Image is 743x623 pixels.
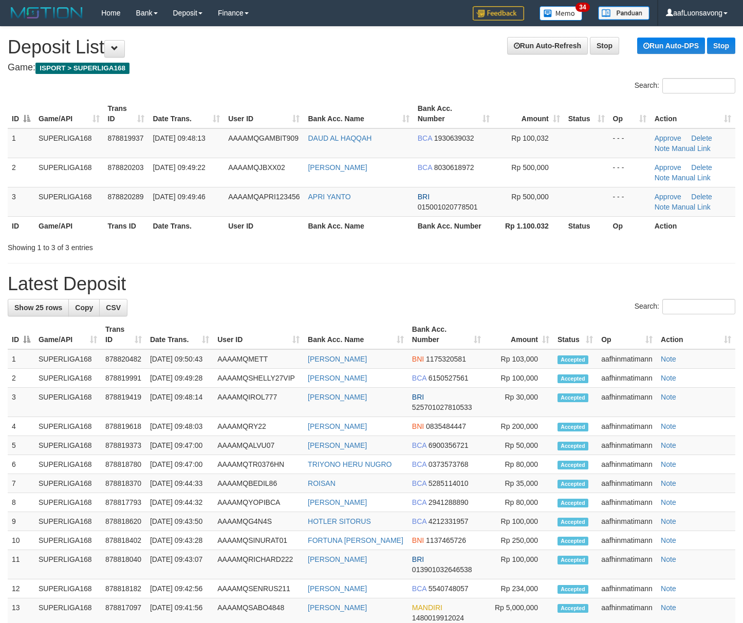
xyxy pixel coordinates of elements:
a: [PERSON_NAME] [308,163,367,172]
th: Status: activate to sort column ascending [553,320,597,349]
td: 9 [8,512,34,531]
a: [PERSON_NAME] [308,441,367,449]
a: Note [661,422,676,430]
span: CSV [106,304,121,312]
td: aafhinmatimann [597,455,657,474]
td: AAAAMQSHELLY27VIP [213,369,304,388]
td: SUPERLIGA168 [34,388,101,417]
span: [DATE] 09:49:22 [153,163,205,172]
th: Amount: activate to sort column ascending [485,320,553,349]
a: [PERSON_NAME] [308,603,367,612]
td: [DATE] 09:47:00 [146,436,213,455]
span: Accepted [558,604,588,613]
a: Run Auto-DPS [637,37,705,54]
span: BCA [418,134,432,142]
span: Accepted [558,537,588,545]
input: Search: [662,78,735,93]
td: SUPERLIGA168 [34,417,101,436]
th: Bank Acc. Name: activate to sort column ascending [304,99,413,128]
td: 878819618 [101,417,146,436]
td: AAAAMQTR0376HN [213,455,304,474]
img: MOTION_logo.png [8,5,86,21]
a: TRIYONO HERU NUGRO [308,460,392,468]
td: 7 [8,474,34,493]
td: 11 [8,550,34,579]
td: 3 [8,388,34,417]
td: 8 [8,493,34,512]
td: 1 [8,128,34,158]
th: Game/API: activate to sort column ascending [34,320,101,349]
td: AAAAMQYOPIBCA [213,493,304,512]
td: AAAAMQG4N4S [213,512,304,531]
th: ID: activate to sort column descending [8,99,34,128]
span: ISPORT > SUPERLIGA168 [35,63,129,74]
a: Manual Link [672,174,711,182]
td: Rp 35,000 [485,474,553,493]
span: Copy 2941288890 to clipboard [429,498,469,506]
td: - - - [609,158,651,187]
td: aafhinmatimann [597,388,657,417]
span: BCA [418,163,432,172]
span: Copy 5285114010 to clipboard [429,479,469,487]
a: APRI YANTO [308,193,350,201]
span: Copy 4212331957 to clipboard [429,517,469,525]
span: 34 [575,3,589,12]
td: 4 [8,417,34,436]
a: Note [655,144,670,153]
a: Manual Link [672,203,711,211]
td: AAAAMQALVU07 [213,436,304,455]
td: 878818370 [101,474,146,493]
a: Copy [68,299,100,316]
td: [DATE] 09:43:28 [146,531,213,550]
span: BNI [412,422,424,430]
a: FORTUNA [PERSON_NAME] [308,536,403,544]
th: Bank Acc. Name: activate to sort column ascending [304,320,408,349]
span: Copy 015001020778501 to clipboard [418,203,478,211]
span: Copy 0373573768 to clipboard [429,460,469,468]
td: 1 [8,349,34,369]
span: BRI [412,555,424,563]
span: Rp 100,032 [511,134,548,142]
span: BCA [412,584,426,593]
td: 10 [8,531,34,550]
h1: Deposit List [8,37,735,58]
td: 2 [8,158,34,187]
span: 878819937 [108,134,144,142]
span: AAAAMQGAMBIT909 [228,134,299,142]
span: BCA [412,479,426,487]
span: Copy 6900356721 to clipboard [429,441,469,449]
label: Search: [635,299,735,314]
td: SUPERLIGA168 [34,455,101,474]
a: Stop [590,37,619,54]
td: SUPERLIGA168 [34,579,101,598]
span: BCA [412,517,426,525]
span: Copy 1175320581 to clipboard [426,355,466,363]
td: AAAAMQBEDIL86 [213,474,304,493]
span: Accepted [558,423,588,431]
span: Copy 0835484447 to clipboard [426,422,466,430]
td: Rp 250,000 [485,531,553,550]
td: 3 [8,187,34,216]
span: Accepted [558,442,588,450]
a: Note [661,355,676,363]
a: Approve [655,193,681,201]
span: AAAAMQAPRI123456 [228,193,300,201]
td: SUPERLIGA168 [34,436,101,455]
td: 878818620 [101,512,146,531]
td: [DATE] 09:49:28 [146,369,213,388]
a: Note [655,174,670,182]
span: Copy 5540748057 to clipboard [429,584,469,593]
td: AAAAMQMETT [213,349,304,369]
td: Rp 100,000 [485,512,553,531]
span: Copy 1137465726 to clipboard [426,536,466,544]
span: Accepted [558,374,588,383]
a: Delete [691,193,712,201]
td: Rp 100,000 [485,369,553,388]
span: Accepted [558,393,588,402]
th: Rp 1.100.032 [494,216,564,235]
td: 878817793 [101,493,146,512]
td: AAAAMQIROL777 [213,388,304,417]
td: SUPERLIGA168 [34,187,104,216]
span: Accepted [558,355,588,364]
span: 878820203 [108,163,144,172]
